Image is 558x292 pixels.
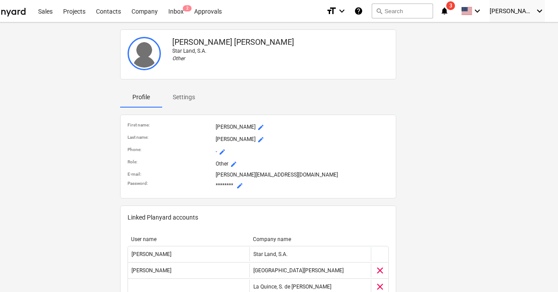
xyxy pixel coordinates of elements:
i: keyboard_arrow_down [337,6,347,16]
i: format_size [326,6,337,16]
iframe: Chat Widget [514,250,558,292]
p: Role : [128,159,212,165]
span: search [376,7,383,14]
i: Knowledge base [354,6,363,16]
div: La Quince, S. de [PERSON_NAME] [253,284,331,290]
p: Password : [128,180,212,186]
span: 2 [183,5,192,11]
p: [PERSON_NAME] [PERSON_NAME] [172,37,389,47]
i: notifications [440,6,449,16]
p: Phone : [128,147,212,152]
span: mode_edit [257,136,264,143]
span: mode_edit [230,161,237,168]
p: E-mail : [128,171,212,177]
p: Profile [131,93,152,102]
span: mode_edit [236,182,243,189]
p: Other [172,55,389,62]
div: [PERSON_NAME] [128,263,249,278]
p: Last name : [128,134,212,140]
span: 3 [446,1,455,10]
p: Star Land, S.A. [172,47,389,55]
div: [PERSON_NAME] [128,247,249,261]
p: Linked Planyard accounts [128,213,389,222]
p: [PERSON_NAME] [216,134,389,145]
i: keyboard_arrow_down [472,6,483,16]
span: mode_edit [219,148,226,155]
p: [PERSON_NAME] [216,122,389,133]
p: - [216,147,389,157]
span: [PERSON_NAME] [490,7,533,14]
p: First name : [128,122,212,128]
p: Other [216,159,389,169]
button: Search [372,4,433,18]
span: mode_edit [257,124,264,131]
div: Widget de chat [514,250,558,292]
div: Star Land, S.A. [253,251,288,257]
p: [PERSON_NAME][EMAIL_ADDRESS][DOMAIN_NAME] [216,171,389,179]
i: keyboard_arrow_down [534,6,545,16]
div: [GEOGRAPHIC_DATA][PERSON_NAME] [253,267,344,274]
span: clear [375,265,385,276]
span: clear [375,281,385,292]
div: User name [131,236,246,242]
img: User avatar [128,37,161,70]
div: Company name [253,236,368,242]
p: Settings [173,93,195,102]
